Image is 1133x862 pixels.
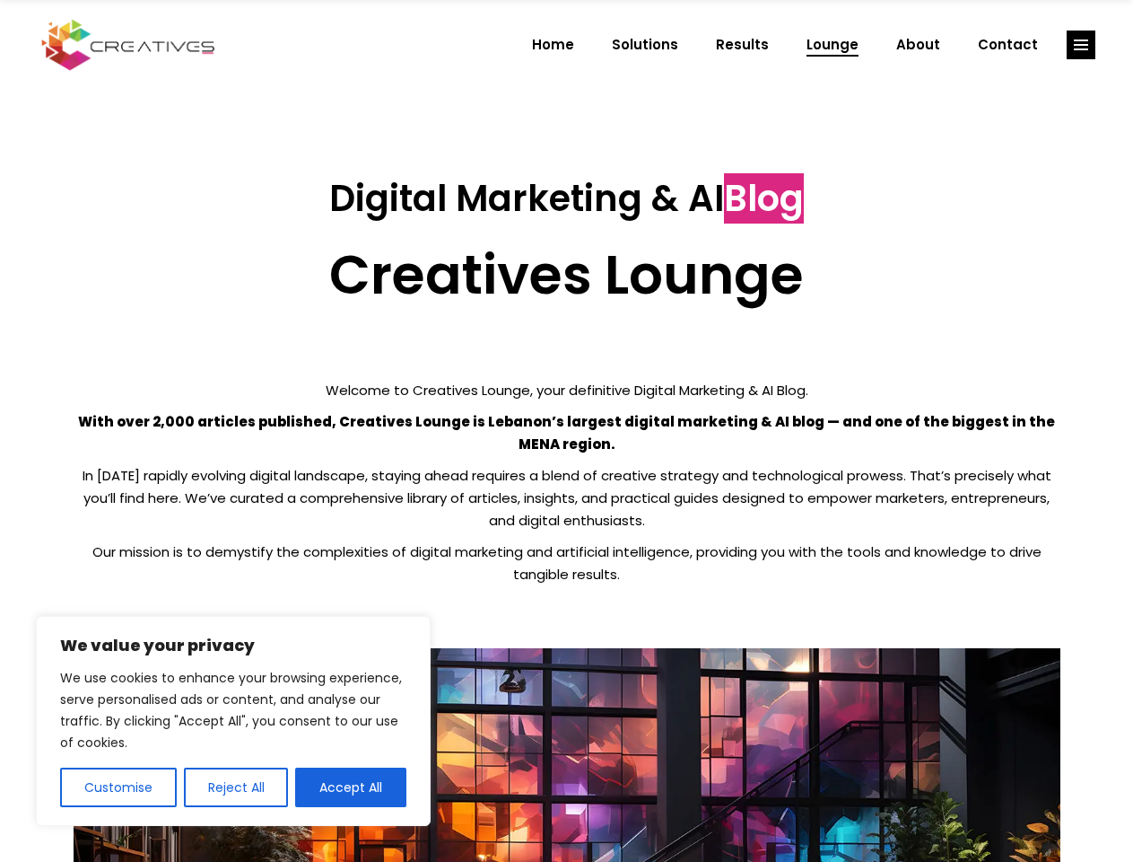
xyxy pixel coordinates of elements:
[74,464,1060,532] p: In [DATE] rapidly evolving digital landscape, staying ahead requires a blend of creative strategy...
[612,22,678,68] span: Solutions
[716,22,769,68] span: Results
[60,667,406,753] p: We use cookies to enhance your browsing experience, serve personalised ads or content, and analys...
[513,22,593,68] a: Home
[806,22,858,68] span: Lounge
[38,17,219,73] img: Creatives
[959,22,1057,68] a: Contact
[724,173,804,224] span: Blog
[36,616,431,826] div: We value your privacy
[697,22,788,68] a: Results
[877,22,959,68] a: About
[74,379,1060,401] p: Welcome to Creatives Lounge, your definitive Digital Marketing & AI Blog.
[78,412,1055,453] strong: With over 2,000 articles published, Creatives Lounge is Lebanon’s largest digital marketing & AI ...
[1067,31,1095,59] a: link
[184,768,289,807] button: Reject All
[532,22,574,68] span: Home
[295,768,406,807] button: Accept All
[60,768,177,807] button: Customise
[978,22,1038,68] span: Contact
[74,177,1060,220] h3: Digital Marketing & AI
[788,22,877,68] a: Lounge
[74,242,1060,307] h2: Creatives Lounge
[593,22,697,68] a: Solutions
[60,635,406,656] p: We value your privacy
[74,541,1060,585] p: Our mission is to demystify the complexities of digital marketing and artificial intelligence, pr...
[896,22,940,68] span: About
